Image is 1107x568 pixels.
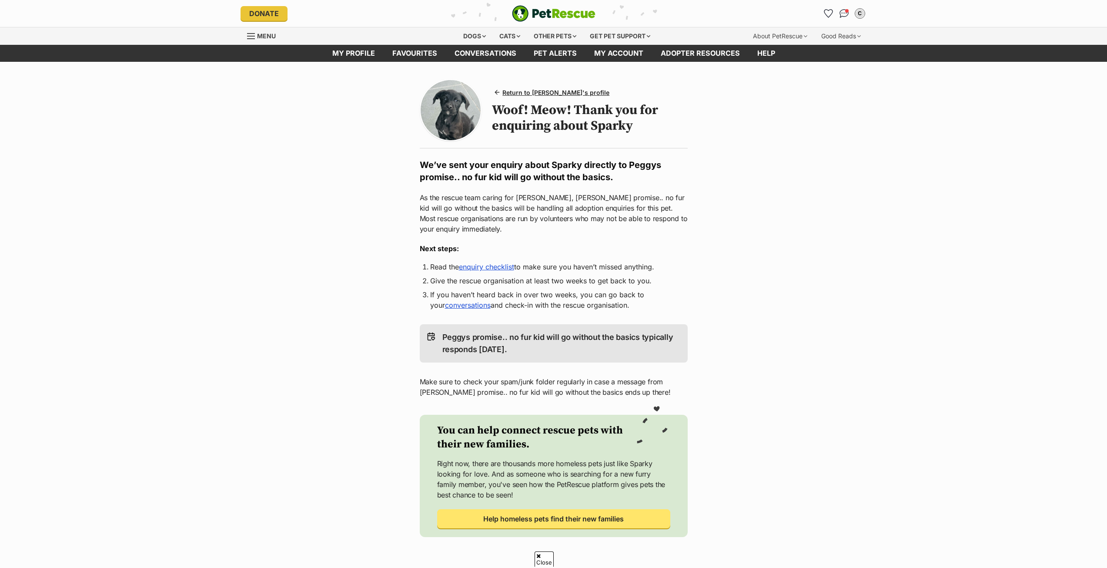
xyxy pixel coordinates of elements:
[445,301,491,309] a: conversations
[747,27,813,45] div: About PetRescue
[512,5,595,22] img: logo-e224e6f780fb5917bec1dbf3a21bbac754714ae5b6737aabdf751b685950b380.svg
[585,45,652,62] a: My account
[437,458,670,500] p: Right now, there are thousands more homeless pets just like Sparky looking for love. And as someo...
[483,514,624,524] span: Help homeless pets find their new families
[528,27,582,45] div: Other pets
[493,27,526,45] div: Cats
[446,45,525,62] a: conversations
[437,423,635,451] h2: You can help connect rescue pets with their new families.
[442,331,681,356] p: Peggys promise.. no fur kid will go without the basics typically responds [DATE].
[430,289,677,310] li: If you haven’t heard back in over two weeks, you can go back to your and check-in with the rescue...
[822,7,836,20] a: Favourites
[815,27,867,45] div: Good Reads
[535,551,554,567] span: Close
[525,45,585,62] a: Pet alerts
[512,5,595,22] a: PetRescue
[459,262,514,271] a: enquiry checklist
[430,276,677,286] li: Give the rescue organisation at least two weeks to get back to you.
[430,262,677,272] li: Read the to make sure you haven’t missed anything.
[749,45,784,62] a: Help
[492,86,613,99] a: Return to [PERSON_NAME]'s profile
[247,27,282,43] a: Menu
[324,45,384,62] a: My profile
[853,7,867,20] button: My account
[652,45,749,62] a: Adopter resources
[437,509,670,528] a: Help homeless pets find their new families
[241,6,288,21] a: Donate
[420,192,688,234] p: As the rescue team caring for [PERSON_NAME], [PERSON_NAME] promise.. no fur kid will go without t...
[837,7,851,20] a: Conversations
[492,102,687,134] h1: Woof! Meow! Thank you for enquiring about Sparky
[420,376,688,397] p: Make sure to check your spam/junk folder regularly in case a message from [PERSON_NAME] promise.....
[420,243,688,254] h3: Next steps:
[822,7,867,20] ul: Account quick links
[384,45,446,62] a: Favourites
[839,9,849,18] img: chat-41dd97257d64d25036548639549fe6c8038ab92f7586957e7f3b1b290dea8141.svg
[856,9,864,18] div: C
[421,80,481,141] img: Photo of Sparky
[420,159,688,183] h2: We’ve sent your enquiry about Sparky directly to Peggys promise.. no fur kid will go without the ...
[584,27,656,45] div: Get pet support
[457,27,492,45] div: Dogs
[502,88,609,97] span: Return to [PERSON_NAME]'s profile
[257,32,276,40] span: Menu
